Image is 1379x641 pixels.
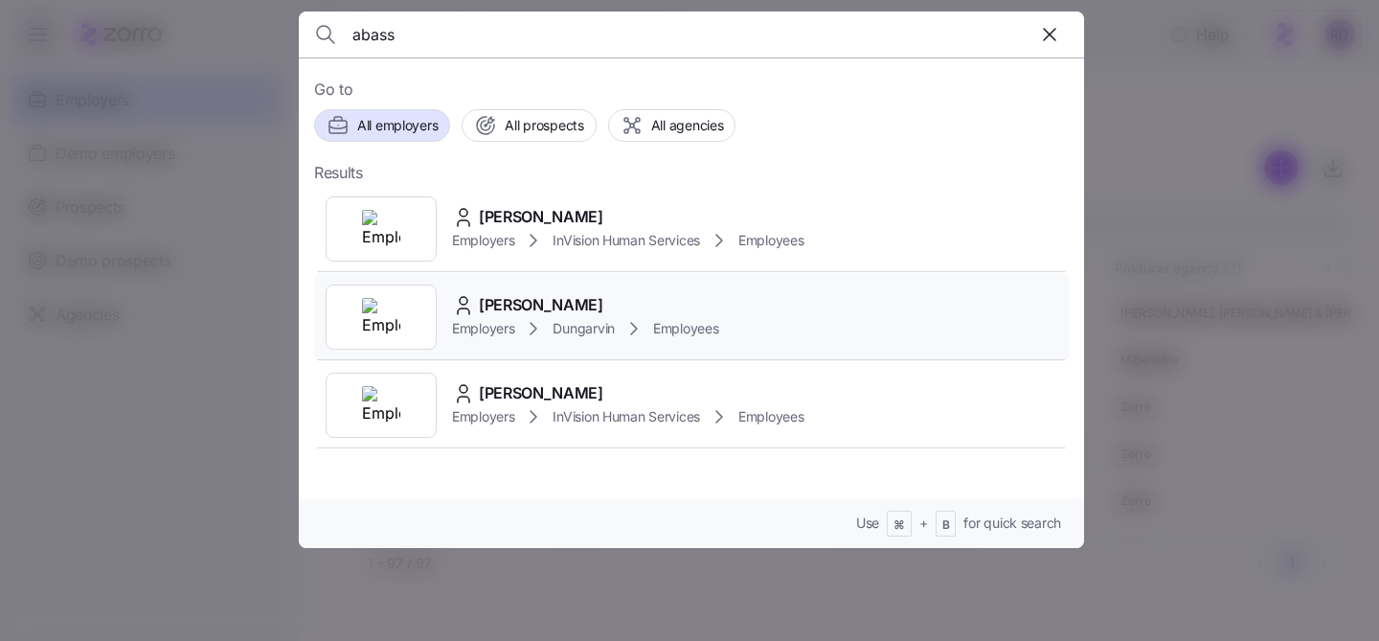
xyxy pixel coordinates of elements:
[653,319,718,338] span: Employees
[314,109,450,142] button: All employers
[919,514,928,533] span: +
[553,319,614,338] span: Dungarvin
[738,231,803,250] span: Employees
[452,231,514,250] span: Employers
[963,514,1061,533] span: for quick search
[738,407,803,426] span: Employees
[608,109,736,142] button: All agencies
[314,78,1069,102] span: Go to
[479,293,603,317] span: [PERSON_NAME]
[357,116,438,135] span: All employers
[479,205,603,229] span: [PERSON_NAME]
[942,517,950,534] span: B
[452,407,514,426] span: Employers
[553,407,700,426] span: InVision Human Services
[314,161,363,185] span: Results
[362,298,400,336] img: Employer logo
[856,514,879,533] span: Use
[362,386,400,424] img: Employer logo
[362,210,400,248] img: Employer logo
[553,231,700,250] span: InVision Human Services
[452,319,514,338] span: Employers
[479,381,603,405] span: [PERSON_NAME]
[651,116,724,135] span: All agencies
[462,109,596,142] button: All prospects
[893,517,905,534] span: ⌘
[505,116,583,135] span: All prospects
